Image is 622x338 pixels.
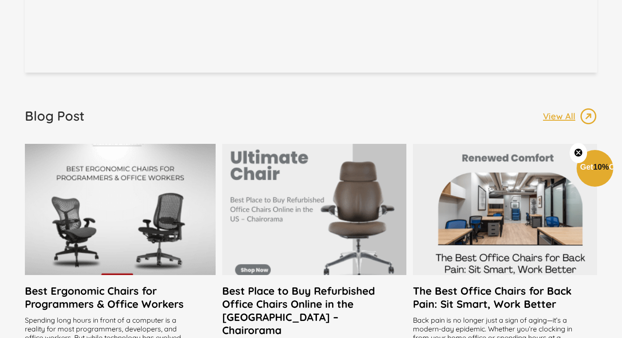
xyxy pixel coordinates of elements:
[543,108,597,125] a: View All
[222,284,406,337] a: Best Place to Buy Refurbished Office Chairs Online in the [GEOGRAPHIC_DATA] – Chairorama
[580,163,620,171] span: Get Off
[593,163,609,171] span: 10%
[570,143,587,163] button: Close teaser
[580,108,597,125] img: image_13.png
[577,151,613,188] div: Get10%OffClose teaser
[543,111,580,122] p: View All
[25,284,216,310] a: Best Ergonomic Chairs for Programmers & Office Workers
[413,284,597,310] a: The Best Office Chairs for Back Pain: Sit Smart, Work Better
[25,108,85,124] h2: Blog Post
